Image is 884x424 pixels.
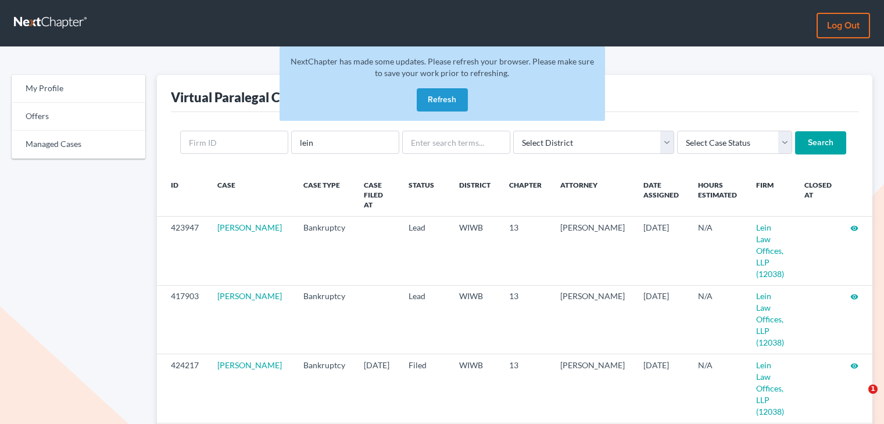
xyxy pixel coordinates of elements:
iframe: Intercom live chat [844,385,872,412]
input: Firm Name [291,131,399,154]
a: [PERSON_NAME] [217,222,282,232]
th: Hours Estimated [689,173,747,217]
td: WIWB [450,354,500,423]
td: Lead [399,217,450,285]
td: 13 [500,285,551,354]
td: 423947 [157,217,208,285]
td: WIWB [450,285,500,354]
td: Bankruptcy [294,217,355,285]
th: Status [399,173,450,217]
td: [DATE] [355,354,399,423]
td: WIWB [450,217,500,285]
input: Firm ID [180,131,288,154]
td: N/A [689,217,747,285]
a: Lein Law Offices, LLP (12038) [756,360,784,416]
input: Enter search terms... [402,131,510,154]
td: N/A [689,285,747,354]
td: 13 [500,217,551,285]
div: Virtual Paralegal Cases [171,89,305,106]
td: Bankruptcy [294,285,355,354]
a: My Profile [12,75,145,103]
td: N/A [689,354,747,423]
td: Bankruptcy [294,354,355,423]
button: Refresh [417,88,468,112]
th: Date Assigned [634,173,689,217]
a: [PERSON_NAME] [217,291,282,301]
a: Managed Cases [12,131,145,159]
td: 13 [500,354,551,423]
td: Lead [399,285,450,354]
a: visibility [850,222,858,232]
td: [DATE] [634,285,689,354]
th: ID [157,173,208,217]
td: [PERSON_NAME] [551,354,634,423]
a: Offers [12,103,145,131]
i: visibility [850,293,858,301]
td: [PERSON_NAME] [551,285,634,354]
td: [DATE] [634,217,689,285]
a: Lein Law Offices, LLP (12038) [756,222,784,279]
th: Case [208,173,294,217]
th: Firm [747,173,795,217]
td: 417903 [157,285,208,354]
th: Attorney [551,173,634,217]
i: visibility [850,224,858,232]
a: Log out [817,13,870,38]
span: 1 [868,385,878,394]
td: Filed [399,354,450,423]
th: Closed at [795,173,841,217]
input: Search [795,131,846,154]
i: visibility [850,362,858,370]
a: visibility [850,360,858,370]
th: Chapter [500,173,551,217]
a: Lein Law Offices, LLP (12038) [756,291,784,347]
th: District [450,173,500,217]
th: Case Type [294,173,355,217]
td: [PERSON_NAME] [551,217,634,285]
th: Case Filed At [355,173,399,217]
td: [DATE] [634,354,689,423]
span: NextChapter has made some updates. Please refresh your browser. Please make sure to save your wor... [291,56,594,78]
a: [PERSON_NAME] [217,360,282,370]
td: 424217 [157,354,208,423]
a: visibility [850,291,858,301]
